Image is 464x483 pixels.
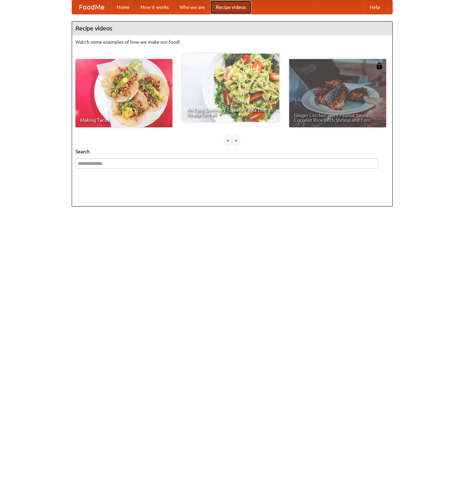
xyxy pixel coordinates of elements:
a: Recipe videos [210,0,251,14]
a: Making Tacos [75,59,172,127]
span: An Easy, Summery Tomato Pasta That's Ready for Fall [187,108,275,117]
div: » [233,136,239,145]
a: Help [364,0,385,14]
a: FoodMe [72,0,111,14]
img: 483408.png [376,62,383,69]
div: « [225,136,231,145]
span: Making Tacos [80,118,168,123]
a: An Easy, Summery Tomato Pasta That's Ready for Fall [182,54,279,122]
a: How it works [135,0,174,14]
p: Watch some examples of how we make our food! [75,39,389,45]
h4: Recipe videos [72,22,392,35]
a: Who we are [174,0,210,14]
a: Home [111,0,135,14]
h5: Search [75,148,389,155]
